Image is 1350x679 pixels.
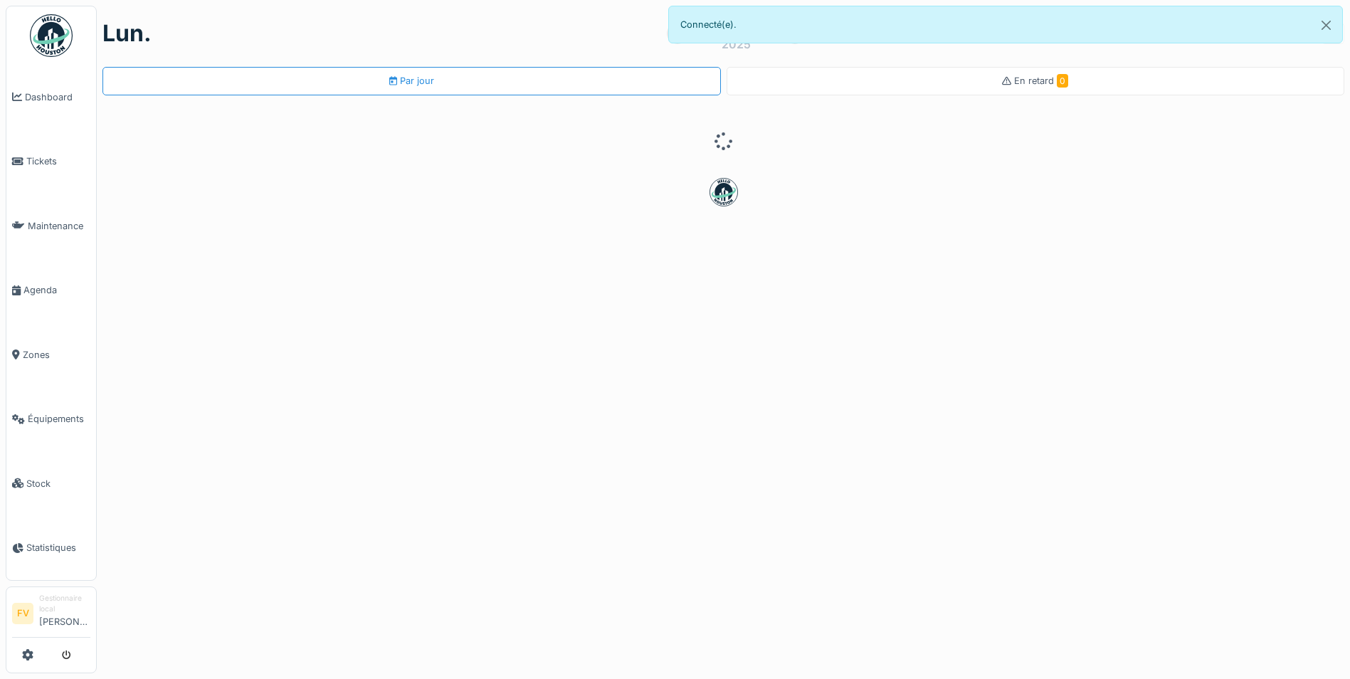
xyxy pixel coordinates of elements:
[12,593,90,638] a: FV Gestionnaire local[PERSON_NAME]
[6,194,96,258] a: Maintenance
[722,36,751,53] div: 2025
[39,593,90,615] div: Gestionnaire local
[6,451,96,516] a: Stock
[1057,74,1068,88] span: 0
[26,541,90,554] span: Statistiques
[6,387,96,452] a: Équipements
[39,593,90,634] li: [PERSON_NAME]
[30,14,73,57] img: Badge_color-CXgf-gQk.svg
[102,20,152,47] h1: lun.
[6,65,96,130] a: Dashboard
[6,322,96,387] a: Zones
[28,412,90,426] span: Équipements
[26,154,90,168] span: Tickets
[26,477,90,490] span: Stock
[710,178,738,206] img: badge-BVDL4wpA.svg
[668,6,1344,43] div: Connecté(e).
[1014,75,1068,86] span: En retard
[12,603,33,624] li: FV
[23,283,90,297] span: Agenda
[23,348,90,362] span: Zones
[28,219,90,233] span: Maintenance
[6,130,96,194] a: Tickets
[6,258,96,323] a: Agenda
[6,516,96,581] a: Statistiques
[389,74,434,88] div: Par jour
[1310,6,1342,44] button: Close
[25,90,90,104] span: Dashboard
